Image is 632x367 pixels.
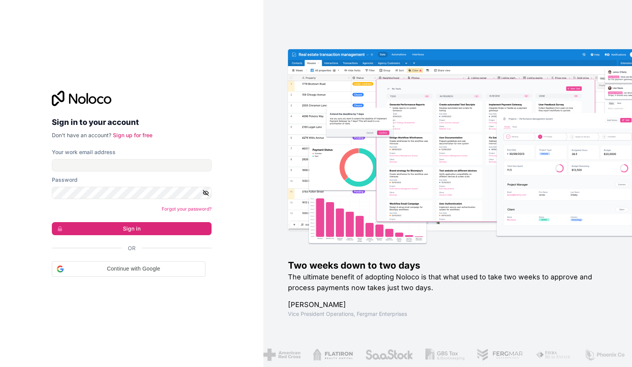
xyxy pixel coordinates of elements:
[52,261,205,277] div: Continue with Google
[288,272,607,293] h2: The ultimate benefit of adopting Noloco is that what used to take two weeks to approve and proces...
[425,349,464,361] img: /assets/gbstax-C-GtDUiK.png
[365,349,413,361] img: /assets/saastock-C6Zbiodz.png
[52,115,212,129] h2: Sign in to your account
[313,349,352,361] img: /assets/flatiron-C8eUkumj.png
[584,349,625,361] img: /assets/phoenix-BREaitsQ.png
[52,132,111,138] span: Don't have an account?
[52,159,212,171] input: Email address
[113,132,152,138] a: Sign up for free
[536,349,572,361] img: /assets/fiera-fwj2N5v4.png
[52,148,116,156] label: Your work email address
[288,310,607,318] h1: Vice President Operations , Fergmar Enterprises
[67,265,200,273] span: Continue with Google
[476,349,523,361] img: /assets/fergmar-CudnrXN5.png
[52,176,78,184] label: Password
[288,259,607,272] h1: Two weeks down to two days
[128,244,136,252] span: Or
[52,187,212,199] input: Password
[263,349,300,361] img: /assets/american-red-cross-BAupjrZR.png
[52,222,212,235] button: Sign in
[288,299,607,310] h1: [PERSON_NAME]
[162,206,212,212] a: Forgot your password?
